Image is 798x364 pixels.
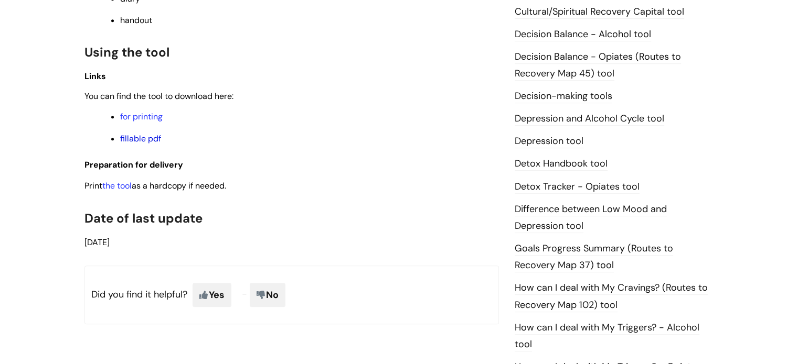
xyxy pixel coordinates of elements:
p: Did you find it helpful? [84,266,499,324]
a: Depression and Alcohol Cycle tool [515,112,664,126]
a: Decision-making tools [515,90,612,103]
span: Links [84,71,106,82]
a: Detox Handbook tool [515,157,608,171]
a: Decision Balance - Opiates (Routes to Recovery Map 45) tool [515,50,681,81]
span: Yes [193,283,231,307]
span: You can find the tool to download here: [84,91,233,102]
a: Difference between Low Mood and Depression tool [515,203,667,233]
a: Cultural/Spiritual Recovery Capital tool [515,5,684,19]
span: No [250,283,285,307]
a: the tool [102,180,132,191]
span: as a hardcopy if needed. [132,180,226,191]
a: for printing [120,111,163,122]
span: [DATE] [84,237,110,248]
span: Preparation for delivery [84,159,183,170]
span: Date of last update [84,210,203,226]
a: fillable pdf [120,133,161,144]
a: Goals Progress Summary (Routes to Recovery Map 37) tool [515,242,673,272]
a: How can I deal with My Cravings? (Routes to Recovery Map 102) tool [515,281,708,312]
a: How can I deal with My Triggers? - Alcohol tool [515,321,699,351]
span: Using the tool [84,44,169,60]
span: handout [120,15,152,26]
a: Detox Tracker - Opiates tool [515,180,640,194]
span: Print [84,180,102,191]
a: Depression tool [515,135,583,148]
a: Decision Balance - Alcohol tool [515,28,651,41]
